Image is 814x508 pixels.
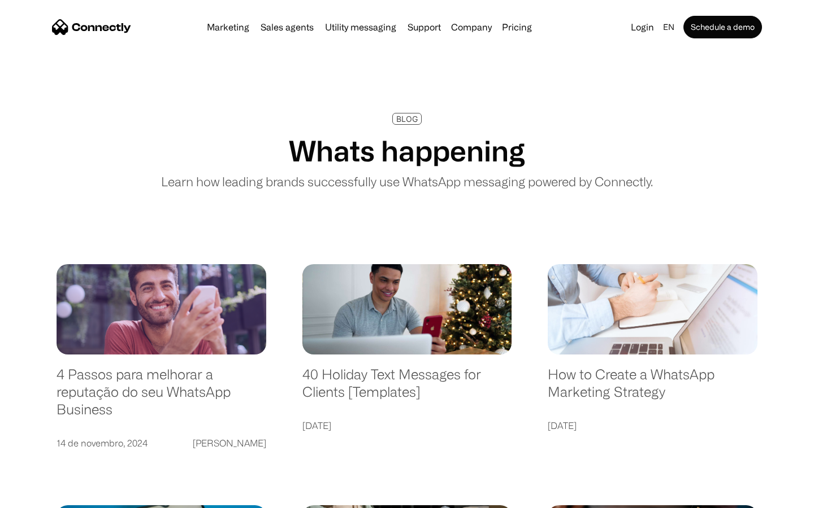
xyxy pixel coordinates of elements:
div: [PERSON_NAME] [193,435,266,451]
a: How to Create a WhatsApp Marketing Strategy [548,366,757,411]
div: Company [451,19,492,35]
div: BLOG [396,115,418,123]
a: 4 Passos para melhorar a reputação do seu WhatsApp Business [57,366,266,429]
a: Utility messaging [321,23,401,32]
a: Login [626,19,659,35]
div: en [659,19,681,35]
a: Support [403,23,445,32]
h1: Whats happening [289,134,525,168]
div: Company [448,19,495,35]
a: Marketing [202,23,254,32]
div: 14 de novembro, 2024 [57,435,148,451]
a: Sales agents [256,23,318,32]
a: home [52,19,131,36]
div: [DATE] [548,418,577,433]
a: Schedule a demo [683,16,762,38]
aside: Language selected: English [11,488,68,504]
a: Pricing [497,23,536,32]
div: en [663,19,674,35]
p: Learn how leading brands successfully use WhatsApp messaging powered by Connectly. [161,172,653,191]
ul: Language list [23,488,68,504]
a: 40 Holiday Text Messages for Clients [Templates] [302,366,512,411]
div: [DATE] [302,418,331,433]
